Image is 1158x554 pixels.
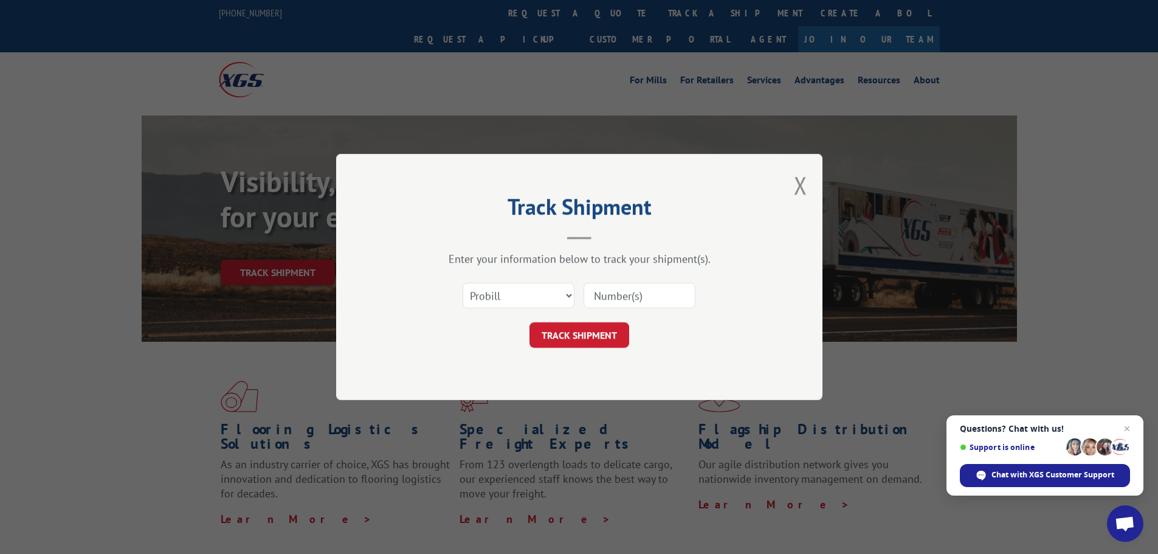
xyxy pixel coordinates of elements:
div: Open chat [1107,505,1143,542]
input: Number(s) [584,283,695,308]
span: Close chat [1120,421,1134,436]
button: Close modal [794,169,807,201]
span: Chat with XGS Customer Support [991,469,1114,480]
span: Questions? Chat with us! [960,424,1130,434]
button: TRACK SHIPMENT [529,322,629,348]
h2: Track Shipment [397,198,762,221]
div: Enter your information below to track your shipment(s). [397,252,762,266]
span: Support is online [960,443,1062,452]
div: Chat with XGS Customer Support [960,464,1130,487]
